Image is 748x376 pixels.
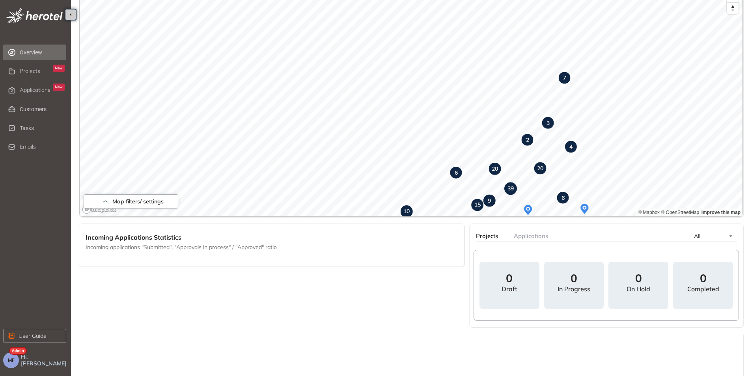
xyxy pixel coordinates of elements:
div: Map marker [559,72,571,84]
div: Map marker [450,167,462,179]
div: Map marker [534,162,547,175]
div: On hold [627,285,650,293]
span: Projects [20,68,40,74]
div: In progress [558,285,590,293]
span: Overview [20,45,65,60]
a: Mapbox logo [82,205,117,214]
strong: 10 [403,208,410,215]
span: Hi, [PERSON_NAME] [21,354,68,367]
div: Map marker [557,192,569,204]
span: MF [8,357,15,363]
strong: 15 [474,201,481,208]
button: User Guide [3,329,66,343]
span: Customers [20,101,65,117]
strong: 6 [455,169,458,176]
strong: 3 [547,119,550,127]
button: Reset bearing to north [727,2,739,14]
div: Completed [687,285,719,293]
div: Map marker [521,134,533,146]
span: Tasks [20,120,65,136]
strong: 7 [563,74,566,81]
span: 0 [571,273,577,284]
span: 0 [506,273,513,284]
div: New [53,84,65,91]
div: Map marker [489,163,501,175]
div: Map marker [504,182,517,195]
span: 0 [635,273,642,284]
a: Improve this map [701,210,741,215]
span: Reset bearing to north [727,3,739,14]
span: Emails [20,143,36,150]
span: Applications [20,87,50,93]
button: MF [3,352,19,368]
strong: 39 [507,185,514,192]
div: Map marker [542,117,554,129]
span: Applications [514,232,548,240]
strong: 20 [537,165,543,172]
div: Map marker [471,199,483,211]
strong: 20 [492,165,498,172]
div: New [53,65,65,72]
strong: 2 [526,136,529,143]
img: logo [6,8,63,23]
div: Map marker [401,205,413,218]
button: Map filters/ settings [84,194,178,208]
a: Mapbox [638,210,660,215]
span: All [694,233,700,240]
div: draft [502,285,517,293]
div: Map marker [577,202,591,216]
span: User Guide [19,331,47,340]
span: Map filters/ settings [112,198,164,205]
span: Incoming applications "Submitted", "Approvals in process" / "Approved" ratio [86,243,458,251]
div: Map marker [521,203,535,217]
strong: 9 [488,197,491,204]
span: 0 [700,273,707,284]
strong: 6 [561,194,565,201]
span: Projects [476,232,498,240]
strong: 4 [569,143,573,150]
a: OpenStreetMap [661,210,699,215]
span: Incoming Applications Statistics [86,233,181,241]
div: Map marker [565,141,577,153]
div: Map marker [483,195,496,207]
